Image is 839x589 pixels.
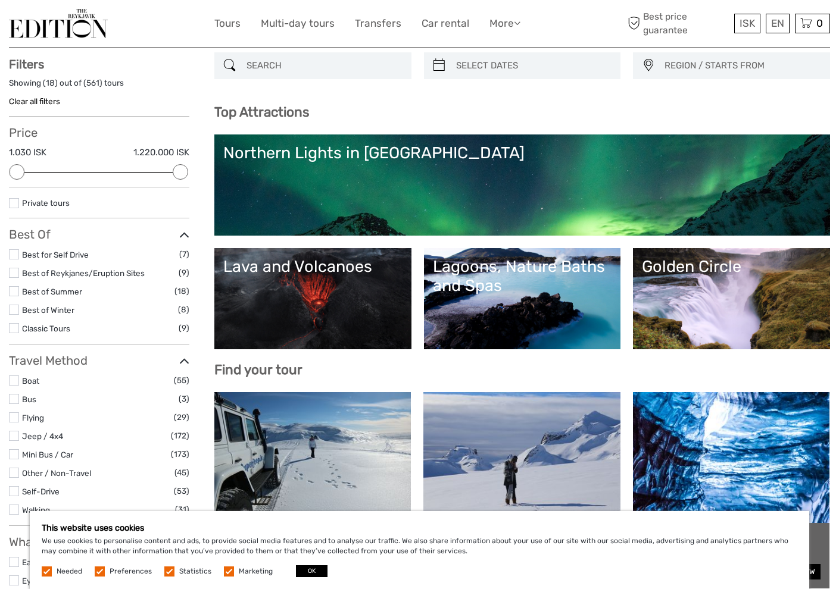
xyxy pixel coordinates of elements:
[433,257,612,296] div: Lagoons, Nature Baths and Spas
[86,77,99,89] label: 561
[22,376,39,386] a: Boat
[110,566,152,577] label: Preferences
[489,15,520,32] a: More
[451,55,615,76] input: SELECT DATES
[9,353,189,368] h3: Travel Method
[355,15,401,32] a: Transfers
[239,566,273,577] label: Marketing
[22,557,121,567] a: East [GEOGRAPHIC_DATA]
[30,511,809,589] div: We use cookies to personalise content and ads, to provide social media features and to analyse ou...
[815,17,825,29] span: 0
[766,14,790,33] div: EN
[223,143,821,227] a: Northern Lights in [GEOGRAPHIC_DATA]
[642,257,821,340] a: Golden Circle
[9,126,189,140] h3: Price
[179,247,189,261] span: (7)
[22,324,70,333] a: Classic Tours
[22,198,70,208] a: Private tours
[422,15,469,32] a: Car rental
[178,303,189,317] span: (8)
[46,77,55,89] label: 18
[22,268,145,278] a: Best of Reykjanes/Eruption Sites
[22,468,91,478] a: Other / Non-Travel
[22,431,63,441] a: Jeep / 4x4
[9,227,189,242] h3: Best Of
[17,21,135,30] p: We're away right now. Please check back later!
[42,523,797,533] h5: This website uses cookies
[22,505,50,515] a: Walking
[22,394,36,404] a: Bus
[137,18,151,33] button: Open LiveChat chat widget
[223,257,403,276] div: Lava and Volcanoes
[22,487,60,496] a: Self-Drive
[175,503,189,516] span: (31)
[9,146,46,159] label: 1.030 ISK
[625,10,731,36] span: Best price guarantee
[22,305,74,315] a: Best of Winter
[261,15,335,32] a: Multi-day tours
[174,484,189,498] span: (53)
[9,96,60,106] a: Clear all filters
[9,77,189,96] div: Showing ( ) out of ( ) tours
[433,257,612,340] a: Lagoons, Nature Baths and Spas
[223,257,403,340] a: Lava and Volcanoes
[171,447,189,461] span: (173)
[9,535,189,549] h3: What do you want to see?
[174,466,189,480] span: (45)
[22,576,73,585] a: Eyjafjallajökull
[179,266,189,280] span: (9)
[179,566,211,577] label: Statistics
[9,57,44,71] strong: Filters
[22,413,44,422] a: Flying
[57,566,82,577] label: Needed
[659,56,824,76] button: REGION / STARTS FROM
[223,143,821,162] div: Northern Lights in [GEOGRAPHIC_DATA]
[296,565,328,577] button: OK
[171,429,189,443] span: (172)
[22,287,82,296] a: Best of Summer
[642,257,821,276] div: Golden Circle
[174,284,189,298] span: (18)
[242,55,406,76] input: SEARCH
[133,146,189,159] label: 1.220.000 ISK
[174,411,189,424] span: (29)
[22,450,73,459] a: Mini Bus / Car
[179,321,189,335] span: (9)
[214,362,302,378] b: Find your tour
[214,15,241,32] a: Tours
[740,17,755,29] span: ISK
[179,392,189,406] span: (3)
[9,9,108,38] img: The Reykjavík Edition
[22,250,89,259] a: Best for Self Drive
[174,374,189,387] span: (55)
[214,104,309,120] b: Top Attractions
